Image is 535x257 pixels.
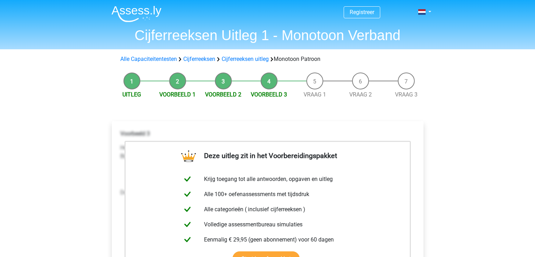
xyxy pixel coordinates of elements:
img: Monotonous_Example_3.png [120,166,241,183]
img: Assessly [112,6,161,22]
a: Voorbeeld 2 [205,91,241,98]
a: Registreer [350,9,374,15]
p: Hetzelfde soort reeks kun je ook tegenkomen bij een reeks waar de getallen steeds redelijk gelijk... [120,144,415,161]
a: Voorbeeld 1 [159,91,196,98]
p: Deze reeks los je op dezelfde manier op als voorbeeld 1 en 2: [120,188,415,197]
a: Uitleg [122,91,141,98]
a: Voorbeeld 3 [251,91,287,98]
a: Cijferreeksen [183,56,215,62]
a: Cijferreeksen uitleg [222,56,269,62]
a: Vraag 1 [304,91,326,98]
b: Voorbeeld 3 [120,130,150,137]
a: Vraag 3 [395,91,418,98]
a: Alle Capaciteitentesten [120,56,177,62]
a: Vraag 2 [349,91,372,98]
h1: Cijferreeksen Uitleg 1 - Monotoon Verband [106,27,429,44]
div: Monotoon Patroon [117,55,418,63]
